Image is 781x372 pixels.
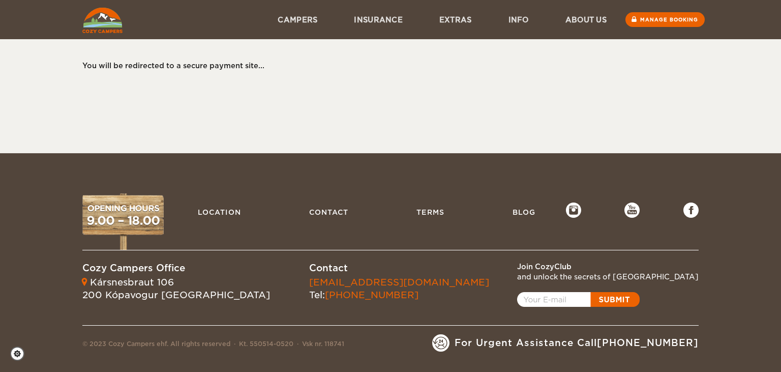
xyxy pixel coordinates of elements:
span: For Urgent Assistance Call [455,336,699,350]
a: [PHONE_NUMBER] [325,290,418,300]
div: You will be redirected to a secure payment site... [82,61,688,71]
div: Cozy Campers Office [82,262,270,275]
div: Join CozyClub [517,262,699,272]
a: Cookie settings [10,347,31,361]
a: Location [193,203,246,222]
a: [PHONE_NUMBER] [597,337,699,348]
a: Blog [507,203,540,222]
a: [EMAIL_ADDRESS][DOMAIN_NAME] [309,277,489,288]
a: Manage booking [625,12,705,27]
div: © 2023 Cozy Campers ehf. All rights reserved Kt. 550514-0520 Vsk nr. 118741 [82,339,344,352]
a: Terms [411,203,449,222]
a: Contact [304,203,353,222]
div: Contact [309,262,489,275]
img: Cozy Campers [82,8,123,33]
div: Tel: [309,276,489,302]
div: and unlock the secrets of [GEOGRAPHIC_DATA] [517,272,699,282]
a: Open popup [517,292,640,307]
div: Kársnesbraut 106 200 Kópavogur [GEOGRAPHIC_DATA] [82,276,270,302]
